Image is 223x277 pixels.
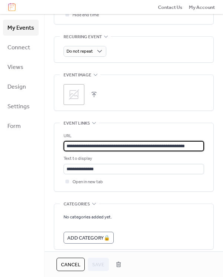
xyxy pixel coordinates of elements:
a: My Account [189,3,215,11]
span: Hide end time [72,11,99,19]
div: ; [64,84,84,105]
span: Open in new tab [72,178,103,186]
div: Text to display [64,155,203,162]
span: Do not repeat [67,47,93,56]
span: Views [7,62,23,73]
a: Connect [3,39,39,55]
span: Recurring event [64,33,102,41]
img: logo [8,3,16,11]
span: Settings [7,101,30,112]
a: Settings [3,98,39,114]
span: Contact Us [158,4,182,11]
span: My Account [189,4,215,11]
a: Views [3,59,39,75]
span: Categories [64,200,90,208]
button: Cancel [56,258,85,271]
span: My Events [7,22,34,34]
a: Contact Us [158,3,182,11]
a: Design [3,79,39,95]
span: Connect [7,42,30,53]
span: Cancel [61,261,80,268]
a: Form [3,118,39,134]
span: Event links [64,119,90,127]
div: URL [64,132,203,140]
span: Form [7,121,21,132]
span: Event image [64,71,91,79]
span: No categories added yet. [64,214,112,221]
a: My Events [3,20,39,36]
span: Design [7,81,26,93]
